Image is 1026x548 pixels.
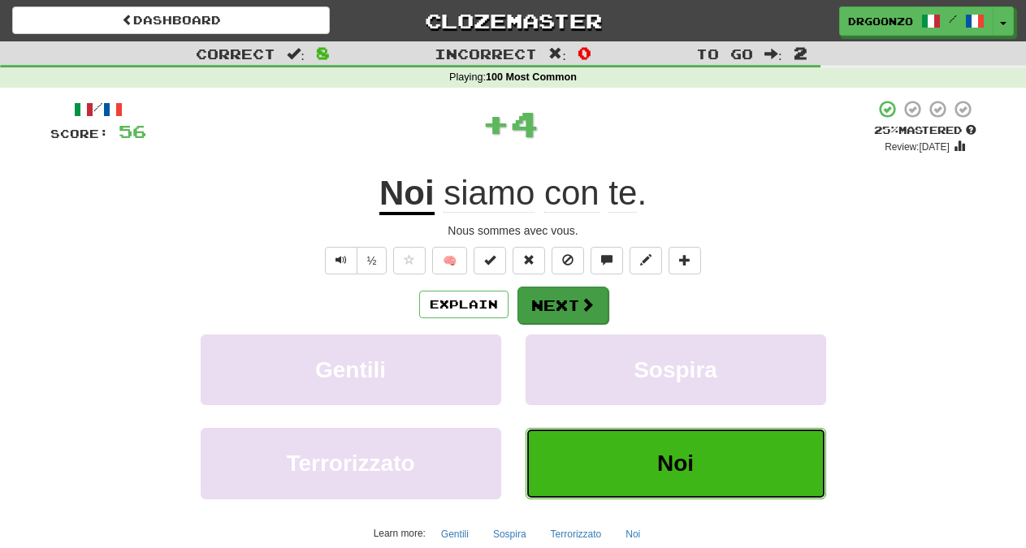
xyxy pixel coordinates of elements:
[435,45,537,62] span: Incorrect
[196,45,275,62] span: Correct
[50,99,146,119] div: /
[435,174,647,213] span: .
[354,6,672,35] a: Clozemaster
[287,47,305,61] span: :
[617,522,649,546] button: Noi
[322,247,387,274] div: Text-to-speech controls
[874,123,898,136] span: 25 %
[316,43,330,63] span: 8
[50,127,109,140] span: Score:
[542,522,611,546] button: Terrorizzato
[12,6,330,34] a: Dashboard
[201,334,501,405] button: Gentili
[484,522,535,546] button: Sospira
[548,47,566,61] span: :
[634,357,717,382] span: Sospira
[630,247,662,274] button: Edit sentence (alt+d)
[357,247,387,274] button: ½
[874,123,976,138] div: Mastered
[510,103,539,144] span: 4
[669,247,701,274] button: Add to collection (alt+a)
[419,291,509,318] button: Explain
[444,174,535,213] span: siamo
[591,247,623,274] button: Discuss sentence (alt+u)
[608,174,637,213] span: te
[657,451,694,476] span: Noi
[885,141,950,153] small: Review: [DATE]
[50,222,976,239] div: Nous sommes avec vous.
[432,247,467,274] button: 🧠
[315,357,386,382] span: Gentili
[474,247,506,274] button: Set this sentence to 100% Mastered (alt+m)
[119,121,146,141] span: 56
[839,6,994,36] a: DrGoonzo /
[552,247,584,274] button: Ignore sentence (alt+i)
[526,334,826,405] button: Sospira
[325,247,357,274] button: Play sentence audio (ctl+space)
[517,287,608,324] button: Next
[374,528,426,539] small: Learn more:
[949,13,957,24] span: /
[544,174,600,213] span: con
[432,522,478,546] button: Gentili
[482,99,510,148] span: +
[286,451,414,476] span: Terrorizzato
[848,14,913,28] span: DrGoonzo
[379,174,435,215] u: Noi
[794,43,807,63] span: 2
[486,71,577,83] strong: 100 Most Common
[526,428,826,498] button: Noi
[393,247,426,274] button: Favorite sentence (alt+f)
[764,47,782,61] span: :
[513,247,545,274] button: Reset to 0% Mastered (alt+r)
[578,43,591,63] span: 0
[696,45,753,62] span: To go
[201,428,501,498] button: Terrorizzato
